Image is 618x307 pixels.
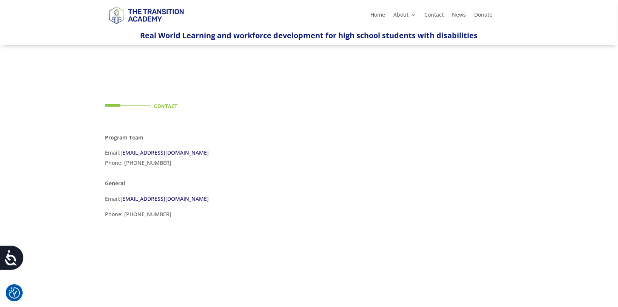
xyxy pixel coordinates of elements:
[9,287,20,299] button: Cookie Settings
[140,30,478,40] span: Real World Learning and workforce development for high school students with disabilities
[105,194,298,209] p: Email:
[371,12,385,20] a: Home
[9,287,20,299] img: Revisit consent button
[475,12,493,20] a: Donate
[105,2,187,28] img: TTA Brand_TTA Primary Logo_Horizontal_Light BG
[154,104,298,113] h4: Contact
[105,134,144,141] strong: Program Team
[105,148,298,173] p: Email: Phone: [PHONE_NUMBER]
[425,12,444,20] a: Contact
[105,23,187,30] a: Logo-Noticias
[105,209,298,225] p: Phone: [PHONE_NUMBER]
[394,12,416,20] a: About
[452,12,466,20] a: News
[320,85,513,274] iframe: TTA Newsletter Sign Up
[105,180,125,187] strong: General
[121,149,209,156] a: [EMAIL_ADDRESS][DOMAIN_NAME]
[121,195,209,202] a: [EMAIL_ADDRESS][DOMAIN_NAME]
